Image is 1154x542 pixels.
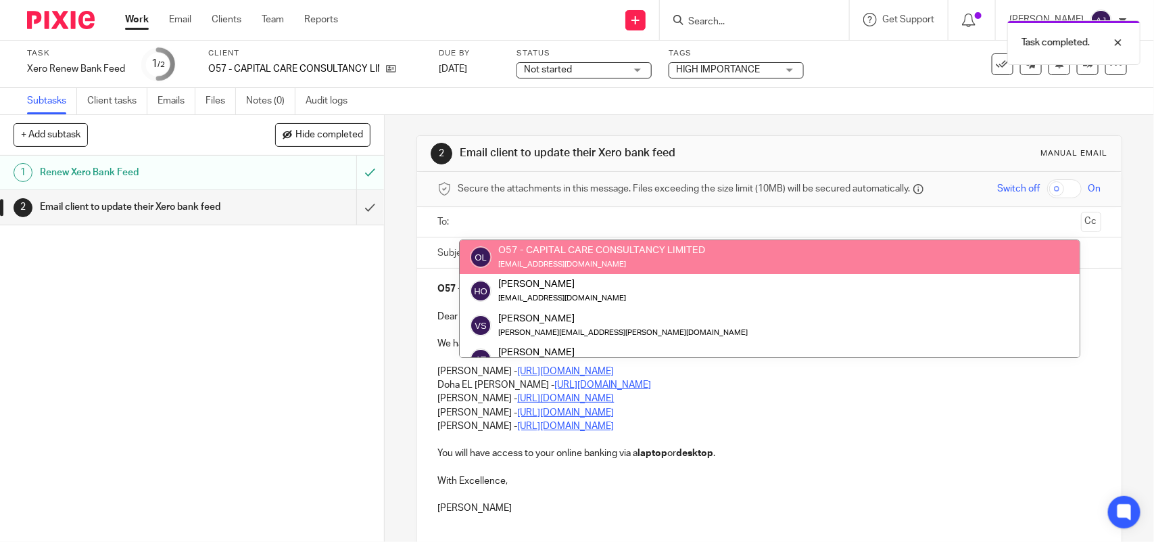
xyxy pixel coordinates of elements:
label: Subject: [437,246,473,260]
a: [URL][DOMAIN_NAME] [517,367,614,376]
button: Cc [1081,212,1101,232]
img: svg%3E [470,315,491,336]
p: O57 - CAPITAL CARE CONSULTANCY LIMITED [208,62,379,76]
h1: Email client to update their Xero bank feed [40,197,242,217]
button: + Add subtask [14,123,88,146]
div: 1 [151,56,165,72]
div: 1 [14,163,32,182]
a: Subtasks [27,88,77,114]
img: svg%3E [1090,9,1112,31]
label: Due by [439,48,500,59]
label: Client [208,48,422,59]
a: [URL][DOMAIN_NAME] [517,394,614,403]
div: [PERSON_NAME] [498,346,626,359]
div: 2 [431,143,452,164]
div: Manual email [1041,148,1108,159]
img: Pixie [27,11,95,29]
small: [PERSON_NAME][EMAIL_ADDRESS][PERSON_NAME][DOMAIN_NAME] [498,329,748,336]
img: svg%3E [470,246,491,268]
a: Client tasks [87,88,147,114]
div: 2 [14,198,32,217]
a: Email [169,13,191,26]
button: Hide completed [275,123,370,146]
label: To: [437,215,452,229]
a: Emails [158,88,195,114]
strong: laptop [638,449,667,458]
img: svg%3E [470,280,491,302]
div: [PERSON_NAME] [498,311,748,325]
a: [URL][DOMAIN_NAME] [517,422,614,431]
div: [PERSON_NAME] [498,277,626,291]
h1: Renew Xero Bank Feed [40,162,242,183]
label: Task [27,48,125,59]
div: O57 - CAPITAL CARE CONSULTANCY LIMITED [498,244,705,257]
a: Clients [212,13,241,26]
p: [PERSON_NAME] - [437,420,1101,433]
p: Task completed. [1021,36,1090,49]
small: /2 [158,61,165,68]
a: Files [206,88,236,114]
span: Switch off [998,182,1040,196]
a: [URL][DOMAIN_NAME] [554,380,651,390]
img: svg%3E [470,348,491,370]
span: HIGH IMPORTANCE [676,65,760,74]
p: You will have access to your online banking via a or . [437,447,1101,460]
p: [PERSON_NAME] [437,501,1101,515]
small: [EMAIL_ADDRESS][DOMAIN_NAME] [498,294,626,302]
p: Dear [PERSON_NAME], [437,310,1101,323]
span: [DATE] [439,64,467,74]
span: Not started [524,65,572,74]
a: [URL][DOMAIN_NAME] [517,408,614,417]
strong: O57 - CAPITAL CARE CONSULTANCY LIMITED [437,284,641,294]
div: Xero Renew Bank Feed [27,62,125,76]
span: Hide completed [295,130,363,141]
span: Secure the attachments in this message. Files exceeding the size limit (10MB) will be secured aut... [458,182,910,196]
a: Notes (0) [246,88,295,114]
p: [PERSON_NAME] - [437,365,1101,378]
a: Team [262,13,284,26]
p: [PERSON_NAME] - [437,406,1101,420]
p: We have noticed your Xero bank feed is no longer active. To refresh this bank feed, please schedu... [437,337,1101,351]
a: Work [125,13,149,26]
span: On [1088,182,1101,196]
p: [PERSON_NAME] - [437,392,1101,405]
a: Audit logs [306,88,358,114]
small: [EMAIL_ADDRESS][DOMAIN_NAME] [498,261,626,268]
p: With Excellence, [437,474,1101,488]
h1: Email client to update their Xero bank feed [460,146,798,160]
a: Reports [304,13,338,26]
label: Status [516,48,652,59]
p: Doha EL [PERSON_NAME] - [437,378,1101,392]
strong: desktop [676,449,713,458]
